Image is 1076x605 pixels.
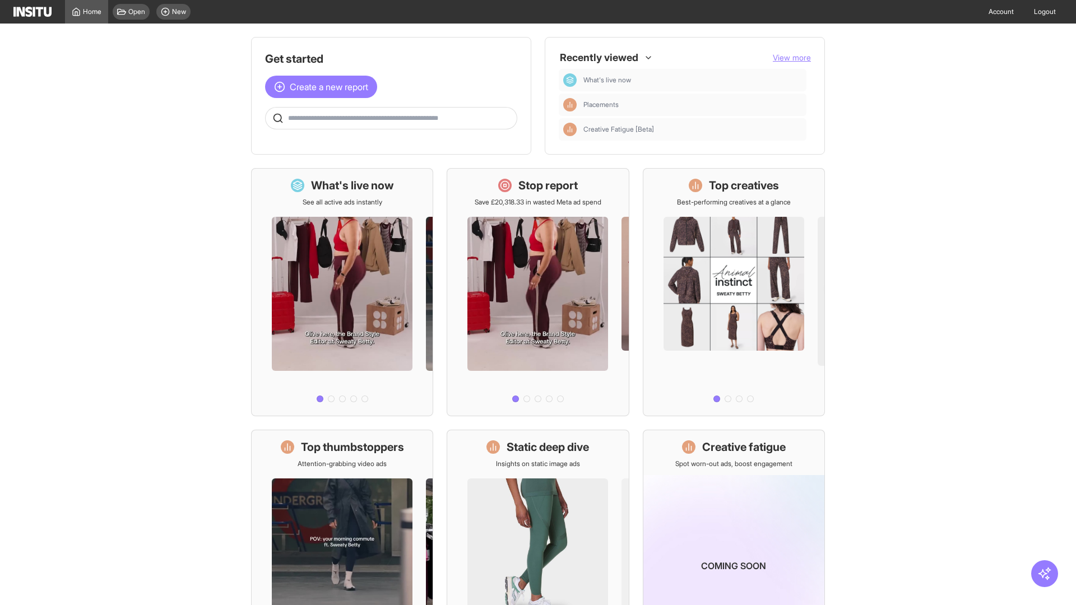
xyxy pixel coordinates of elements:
p: See all active ads instantly [303,198,382,207]
span: What's live now [583,76,802,85]
h1: Static deep dive [507,439,589,455]
button: Create a new report [265,76,377,98]
h1: Stop report [518,178,578,193]
img: Logo [13,7,52,17]
p: Insights on static image ads [496,459,580,468]
p: Best-performing creatives at a glance [677,198,791,207]
button: View more [773,52,811,63]
span: Open [128,7,145,16]
span: What's live now [583,76,631,85]
p: Save £20,318.33 in wasted Meta ad spend [475,198,601,207]
div: Dashboard [563,73,577,87]
span: Creative Fatigue [Beta] [583,125,654,134]
a: What's live nowSee all active ads instantly [251,168,433,416]
div: Insights [563,123,577,136]
h1: What's live now [311,178,394,193]
h1: Top thumbstoppers [301,439,404,455]
a: Stop reportSave £20,318.33 in wasted Meta ad spend [447,168,629,416]
span: Placements [583,100,802,109]
span: Create a new report [290,80,368,94]
h1: Get started [265,51,517,67]
div: Insights [563,98,577,111]
span: New [172,7,186,16]
span: Home [83,7,101,16]
span: Creative Fatigue [Beta] [583,125,802,134]
p: Attention-grabbing video ads [298,459,387,468]
a: Top creativesBest-performing creatives at a glance [643,168,825,416]
span: Placements [583,100,619,109]
span: View more [773,53,811,62]
h1: Top creatives [709,178,779,193]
